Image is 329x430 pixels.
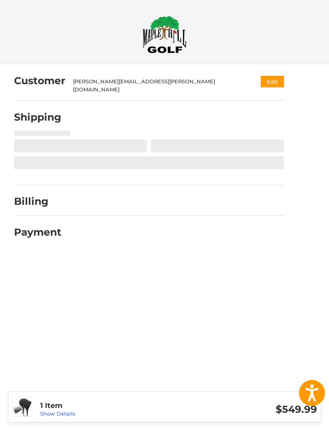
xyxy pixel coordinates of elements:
h2: Billing [14,195,61,208]
img: Maple Hill Golf [142,16,187,53]
button: Edit [261,76,284,87]
h2: Payment [14,226,61,238]
img: Wilson Staff Lady Dynapower Club Set [12,397,32,416]
h2: Shipping [14,111,61,123]
h3: $549.99 [179,403,317,416]
h3: 1 Item [40,401,179,410]
a: Show Details [40,410,75,417]
div: [PERSON_NAME][EMAIL_ADDRESS][PERSON_NAME][DOMAIN_NAME] [73,78,245,93]
h2: Customer [14,75,65,87]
